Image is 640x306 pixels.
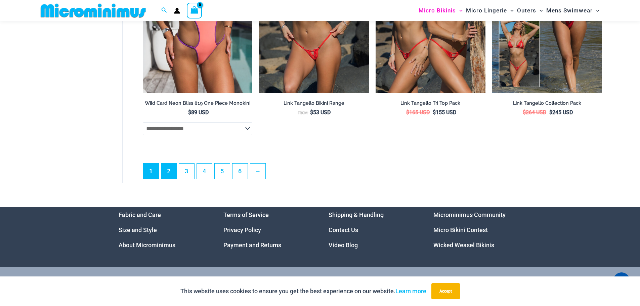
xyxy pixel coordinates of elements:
[329,207,417,253] aside: Footer Widget 3
[433,207,522,253] nav: Menu
[433,242,494,249] a: Wicked Weasel Bikinis
[223,226,261,233] a: Privacy Policy
[223,211,269,218] a: Terms of Service
[464,2,515,19] a: Micro LingerieMenu ToggleMenu Toggle
[523,109,546,116] bdi: 264 USD
[310,109,313,116] span: $
[536,2,543,19] span: Menu Toggle
[174,8,180,14] a: Account icon link
[546,2,593,19] span: Mens Swimwear
[406,109,430,116] bdi: 165 USD
[376,100,485,109] a: Link Tangello Tri Top Pack
[119,207,207,253] nav: Menu
[466,2,507,19] span: Micro Lingerie
[179,164,194,179] a: Page 3
[395,288,426,295] a: Learn more
[232,164,248,179] a: Page 6
[549,109,573,116] bdi: 245 USD
[259,100,369,106] h2: Link Tangello Bikini Range
[433,211,506,218] a: Microminimus Community
[329,211,384,218] a: Shipping & Handling
[492,100,602,106] h2: Link Tangello Collection Pack
[298,111,308,115] span: From:
[38,3,148,18] img: MM SHOP LOGO FLAT
[143,164,159,179] span: Page 1
[492,100,602,109] a: Link Tangello Collection Pack
[223,207,312,253] aside: Footer Widget 2
[143,100,253,106] h2: Wild Card Neon Bliss 819 One Piece Monokini
[188,109,191,116] span: $
[456,2,463,19] span: Menu Toggle
[143,163,602,183] nav: Product Pagination
[223,242,281,249] a: Payment and Returns
[215,164,230,179] a: Page 5
[523,109,526,116] span: $
[119,207,207,253] aside: Footer Widget 1
[329,226,358,233] a: Contact Us
[433,109,436,116] span: $
[433,207,522,253] aside: Footer Widget 4
[549,109,552,116] span: $
[329,207,417,253] nav: Menu
[161,6,167,15] a: Search icon link
[187,3,202,18] a: View Shopping Cart, empty
[517,2,536,19] span: Outers
[180,286,426,296] p: This website uses cookies to ensure you get the best experience on our website.
[433,109,456,116] bdi: 155 USD
[419,2,456,19] span: Micro Bikinis
[188,109,209,116] bdi: 89 USD
[507,2,514,19] span: Menu Toggle
[197,164,212,179] a: Page 4
[310,109,331,116] bdi: 53 USD
[376,100,485,106] h2: Link Tangello Tri Top Pack
[593,2,599,19] span: Menu Toggle
[143,100,253,109] a: Wild Card Neon Bliss 819 One Piece Monokini
[119,226,157,233] a: Size and Style
[119,211,161,218] a: Fabric and Care
[406,109,409,116] span: $
[515,2,545,19] a: OutersMenu ToggleMenu Toggle
[250,164,265,179] a: →
[223,207,312,253] nav: Menu
[259,100,369,109] a: Link Tangello Bikini Range
[416,1,602,20] nav: Site Navigation
[545,2,601,19] a: Mens SwimwearMenu ToggleMenu Toggle
[119,242,175,249] a: About Microminimus
[161,164,176,179] a: Page 2
[431,283,460,299] button: Accept
[417,2,464,19] a: Micro BikinisMenu ToggleMenu Toggle
[433,226,488,233] a: Micro Bikini Contest
[329,242,358,249] a: Video Blog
